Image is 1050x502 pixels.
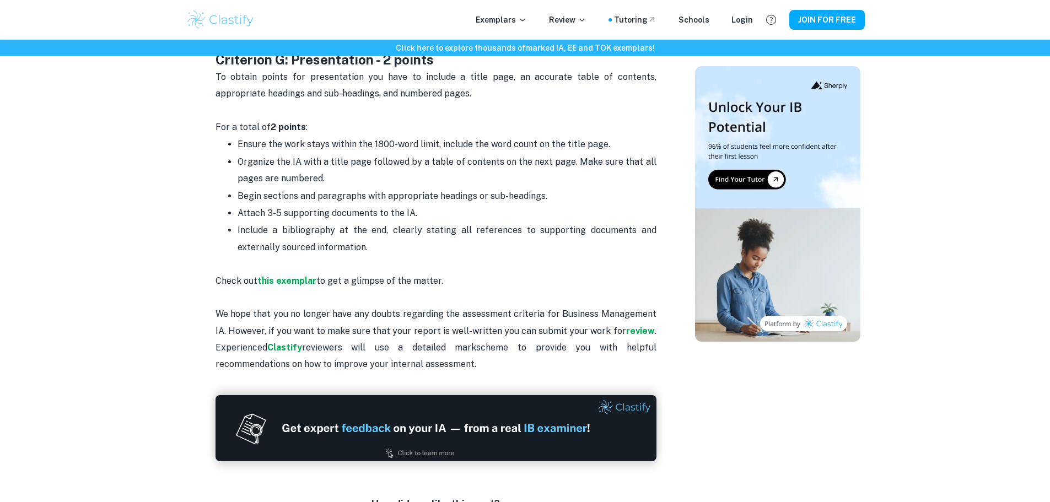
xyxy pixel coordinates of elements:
button: JOIN FOR FREE [789,10,865,30]
p: We hope that you no longer have any doubts regarding the assessment criteria for Business Managem... [216,273,656,373]
span: Attach 3-5 supporting documents to the IA. [238,208,417,218]
strong: 2 points [271,122,306,132]
a: Login [731,14,753,26]
p: Review [549,14,586,26]
button: Help and Feedback [762,10,780,29]
span: For a total of : [216,122,308,132]
a: this exemplar [257,276,316,286]
span: to get a glimpse of the matter. [316,276,443,286]
span: Include a bibliography at the end, clearly stating all references to supporting documents and ext... [238,225,659,252]
span: Check out [216,276,257,286]
h6: Click here to explore thousands of marked IA, EE and TOK exemplars ! [2,42,1048,54]
p: Exemplars [476,14,527,26]
img: Thumbnail [695,66,860,342]
span: Ensure the work stays within the 1800-word limit, include the word count on the title page. [238,139,610,149]
span: To obtain points for presentation you have to include a title page, an accurate table of contents... [216,72,659,99]
a: review [626,326,655,336]
img: Clastify logo [186,9,256,31]
a: Tutoring [614,14,656,26]
strong: Criterion G: Presentation - 2 points [216,52,434,67]
a: Clastify [267,342,302,353]
img: Ad [216,395,656,461]
span: Organize the IA with a title page followed by a table of contents on the next page. Make sure tha... [238,156,659,183]
a: Schools [679,14,709,26]
span: Begin sections and paragraphs with appropriate headings or sub-headings. [238,191,547,201]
